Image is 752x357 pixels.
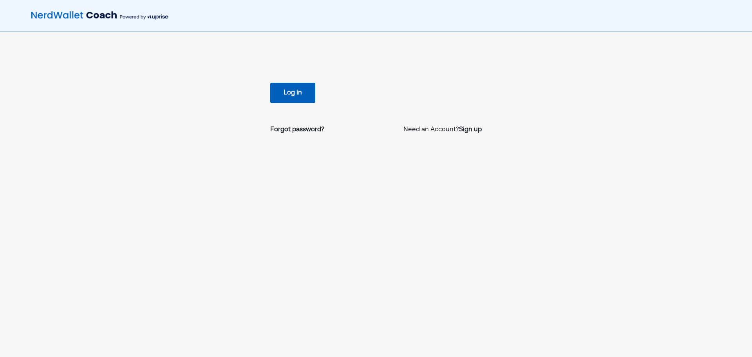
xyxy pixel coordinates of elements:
[270,83,315,103] button: Log in
[270,125,324,134] a: Forgot password?
[459,125,482,134] a: Sign up
[403,125,482,134] p: Need an Account?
